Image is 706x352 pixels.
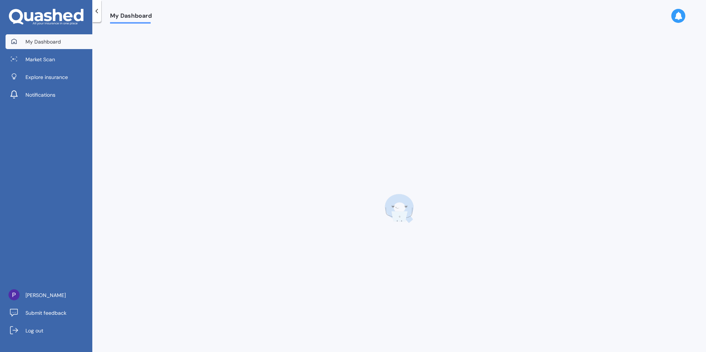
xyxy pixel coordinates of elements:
a: My Dashboard [6,34,92,49]
span: Log out [25,327,43,334]
span: [PERSON_NAME] [25,291,66,299]
span: Submit feedback [25,309,66,317]
span: My Dashboard [25,38,61,45]
a: [PERSON_NAME] [6,288,92,303]
span: Notifications [25,91,55,99]
span: Explore insurance [25,73,68,81]
a: Market Scan [6,52,92,67]
a: Explore insurance [6,70,92,84]
span: My Dashboard [110,12,152,22]
a: Submit feedback [6,306,92,320]
a: Log out [6,323,92,338]
img: ACg8ocI82VbMzKQ7AJrnbTjfeqqi-Zx_zTmnfxPTDtr0K1-6-vrGnA=s96-c [8,289,20,300]
span: Market Scan [25,56,55,63]
a: Notifications [6,87,92,102]
img: q-laptop.bc25ffb5ccee3f42f31d.webp [384,194,414,223]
